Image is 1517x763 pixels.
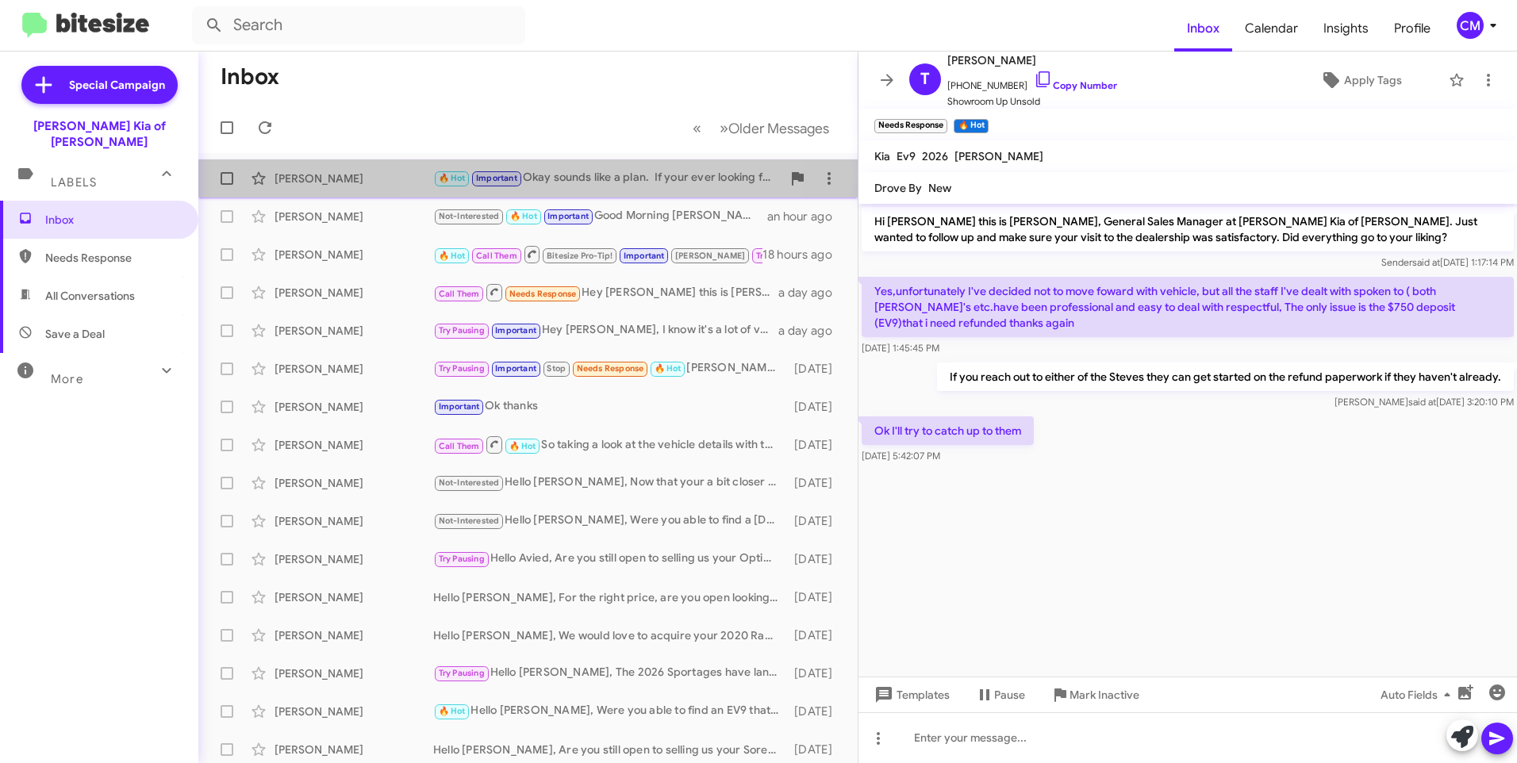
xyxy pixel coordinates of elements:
[45,326,105,342] span: Save a Deal
[624,251,665,261] span: Important
[874,181,922,195] span: Drove By
[275,399,433,415] div: [PERSON_NAME]
[787,513,845,529] div: [DATE]
[433,321,778,339] div: Hey [PERSON_NAME], I know it's a lot of vehicles to sift through, but were you able to find a veh...
[762,247,845,263] div: 18 hours ago
[1381,6,1443,52] a: Profile
[439,173,466,183] span: 🔥 Hot
[1232,6,1311,52] a: Calendar
[275,742,433,757] div: [PERSON_NAME]
[510,211,537,221] span: 🔥 Hot
[221,64,279,90] h1: Inbox
[710,112,839,144] button: Next
[1381,681,1457,709] span: Auto Fields
[275,627,433,643] div: [PERSON_NAME]
[433,207,767,225] div: Good Morning [PERSON_NAME], So taking a look at our system with the finance guy, it looks like yo...
[275,361,433,377] div: [PERSON_NAME]
[21,66,178,104] a: Special Campaign
[433,627,787,643] div: Hello [PERSON_NAME], We would love to acquire your 2020 Ram 1500 for our pre owned lot. For the r...
[1335,396,1514,408] span: [PERSON_NAME] [DATE] 3:20:10 PM
[51,175,97,190] span: Labels
[778,285,845,301] div: a day ago
[1408,396,1436,408] span: said at
[1034,79,1117,91] a: Copy Number
[1344,66,1402,94] span: Apply Tags
[275,171,433,186] div: [PERSON_NAME]
[655,363,682,374] span: 🔥 Hot
[433,244,762,264] div: Cool, just keep me posted
[433,742,787,757] div: Hello [PERSON_NAME], Are you still open to selling us your Sorento for the right price?
[1443,12,1500,39] button: CM
[547,211,589,221] span: Important
[1280,66,1441,94] button: Apply Tags
[994,681,1025,709] span: Pause
[862,450,940,462] span: [DATE] 5:42:07 PM
[547,251,613,261] span: Bitesize Pro-Tip!
[693,118,701,138] span: «
[433,169,782,187] div: Okay sounds like a plan. If your ever looking for an extended warranty we are happy to help out w...
[547,363,566,374] span: Stop
[433,282,778,302] div: Hey [PERSON_NAME] this is [PERSON_NAME] we spoke the other day can u call me at [PHONE_NUMBER]
[275,437,433,453] div: [PERSON_NAME]
[439,325,485,335] span: Try Pausing
[1368,681,1469,709] button: Auto Fields
[45,288,135,304] span: All Conversations
[684,112,839,144] nav: Page navigation example
[476,173,517,183] span: Important
[862,207,1514,251] p: Hi [PERSON_NAME] this is [PERSON_NAME], General Sales Manager at [PERSON_NAME] Kia of [PERSON_NAM...
[954,149,1043,163] span: [PERSON_NAME]
[509,441,536,451] span: 🔥 Hot
[439,441,480,451] span: Call Them
[509,289,577,299] span: Needs Response
[45,212,180,228] span: Inbox
[275,475,433,491] div: [PERSON_NAME]
[69,77,165,93] span: Special Campaign
[439,706,466,716] span: 🔥 Hot
[871,681,950,709] span: Templates
[45,250,180,266] span: Needs Response
[275,513,433,529] div: [PERSON_NAME]
[787,551,845,567] div: [DATE]
[439,363,485,374] span: Try Pausing
[51,372,83,386] span: More
[1457,12,1484,39] div: CM
[275,285,433,301] div: [PERSON_NAME]
[1038,681,1152,709] button: Mark Inactive
[947,70,1117,94] span: [PHONE_NUMBER]
[433,474,787,492] div: Hello [PERSON_NAME], Now that your a bit closer to your lease end, would you consider an early up...
[433,664,787,682] div: Hello [PERSON_NAME], The 2026 Sportages have landed! I took a look at your current Sportage, it l...
[874,149,890,163] span: Kia
[947,51,1117,70] span: [PERSON_NAME]
[439,251,466,261] span: 🔥 Hot
[275,665,433,681] div: [PERSON_NAME]
[275,323,433,339] div: [PERSON_NAME]
[275,704,433,719] div: [PERSON_NAME]
[577,363,644,374] span: Needs Response
[675,251,746,261] span: [PERSON_NAME]
[937,362,1514,391] p: If you reach out to either of the Steves they can get started on the refund paperwork if they hav...
[683,112,711,144] button: Previous
[787,704,845,719] div: [DATE]
[787,589,845,605] div: [DATE]
[1311,6,1381,52] span: Insights
[439,668,485,678] span: Try Pausing
[1381,256,1514,268] span: Sender [DATE] 1:17:14 PM
[433,397,787,416] div: Ok thanks
[433,435,787,454] div: So taking a look at the vehicle details with the appraiser, it looks like we would be able to tra...
[439,211,500,221] span: Not-Interested
[275,551,433,567] div: [PERSON_NAME]
[920,67,930,92] span: T
[275,589,433,605] div: [PERSON_NAME]
[1070,681,1139,709] span: Mark Inactive
[862,416,1034,445] p: Ok I'll try to catch up to them
[787,665,845,681] div: [DATE]
[1412,256,1440,268] span: said at
[1174,6,1232,52] a: Inbox
[433,589,787,605] div: Hello [PERSON_NAME], For the right price, are you open looking to sell your Sportage?
[767,209,845,224] div: an hour ago
[275,247,433,263] div: [PERSON_NAME]
[476,251,517,261] span: Call Them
